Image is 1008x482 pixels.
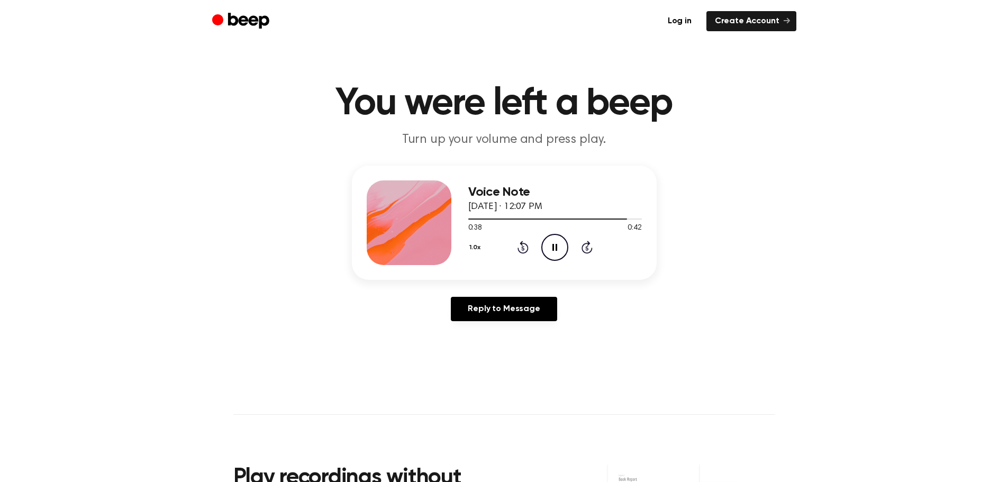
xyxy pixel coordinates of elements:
h3: Voice Note [468,185,642,199]
h1: You were left a beep [233,85,775,123]
span: 0:38 [468,223,482,234]
span: [DATE] · 12:07 PM [468,202,542,212]
a: Reply to Message [451,297,557,321]
a: Beep [212,11,272,32]
button: 1.0x [468,239,485,257]
span: 0:42 [628,223,641,234]
a: Create Account [706,11,796,31]
p: Turn up your volume and press play. [301,131,707,149]
a: Log in [659,11,700,31]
